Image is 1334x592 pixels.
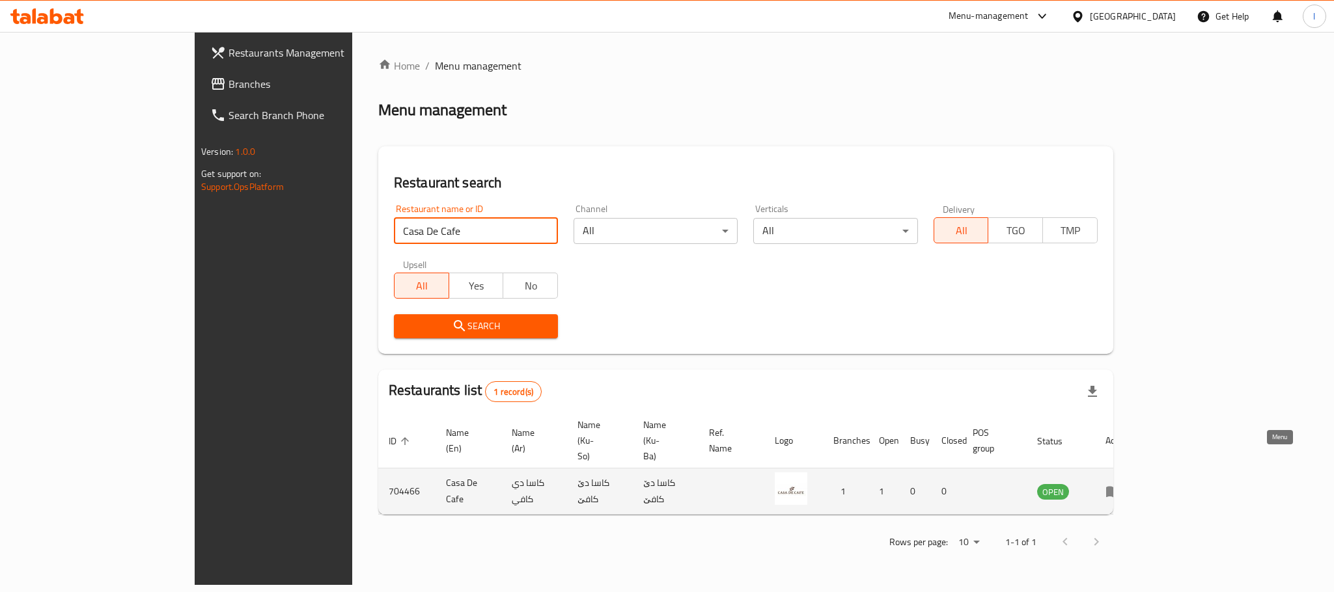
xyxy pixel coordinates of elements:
th: Closed [931,413,962,468]
a: Support.OpsPlatform [201,178,284,195]
td: 1 [868,468,900,515]
span: Ref. Name [709,425,749,456]
a: Branches [200,68,417,100]
div: All [753,218,917,244]
input: Search for restaurant name or ID.. [394,218,558,244]
td: Casa De Cafe [436,468,501,515]
button: All [394,273,449,299]
a: Search Branch Phone [200,100,417,131]
table: enhanced table [378,413,1140,515]
button: No [503,273,558,299]
span: Get support on: [201,165,261,182]
div: Total records count [485,381,542,402]
img: Casa De Cafe [775,472,807,505]
span: Name (Ku-Ba) [643,417,683,464]
span: Restaurants Management [229,45,407,61]
th: Open [868,413,900,468]
span: All [939,221,984,240]
th: Logo [764,413,823,468]
td: 0 [900,468,931,515]
td: 1 [823,468,868,515]
label: Upsell [403,260,427,269]
th: Action [1095,413,1140,468]
span: Search Branch Phone [229,107,407,123]
button: Search [394,314,558,338]
span: Version: [201,143,233,160]
div: Export file [1077,376,1108,407]
h2: Restaurant search [394,173,1098,193]
span: Name (Ar) [512,425,551,456]
th: Busy [900,413,931,468]
span: 1 record(s) [486,386,541,398]
button: Yes [449,273,504,299]
a: Restaurants Management [200,37,417,68]
label: Delivery [943,204,975,213]
span: Name (Ku-So) [577,417,617,464]
p: 1-1 of 1 [1005,534,1036,550]
span: 1.0.0 [235,143,255,160]
div: [GEOGRAPHIC_DATA] [1090,9,1176,23]
span: ID [389,433,413,449]
div: All [574,218,738,244]
span: Name (En) [446,425,486,456]
td: 0 [931,468,962,515]
button: All [934,217,989,243]
span: Branches [229,76,407,92]
th: Branches [823,413,868,468]
td: كاسا دي كافي [501,468,567,515]
span: OPEN [1037,485,1069,500]
p: Rows per page: [889,534,948,550]
span: Search [404,318,548,334]
span: TMP [1048,221,1092,240]
td: کاسا دێ کافێ [567,468,633,515]
span: Status [1037,433,1079,449]
span: POS group [973,425,1011,456]
h2: Menu management [378,100,507,120]
div: Menu-management [949,8,1029,24]
li: / [425,58,430,74]
div: Rows per page: [953,533,984,552]
span: l [1313,9,1315,23]
span: TGO [994,221,1038,240]
button: TMP [1042,217,1098,243]
td: کاسا دێ کافێ [633,468,699,515]
span: Yes [454,276,499,295]
nav: breadcrumb [378,58,1113,74]
button: TGO [988,217,1043,243]
span: All [400,276,444,295]
h2: Restaurants list [389,381,542,402]
span: Menu management [435,58,521,74]
span: No [508,276,553,295]
div: OPEN [1037,484,1069,500]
